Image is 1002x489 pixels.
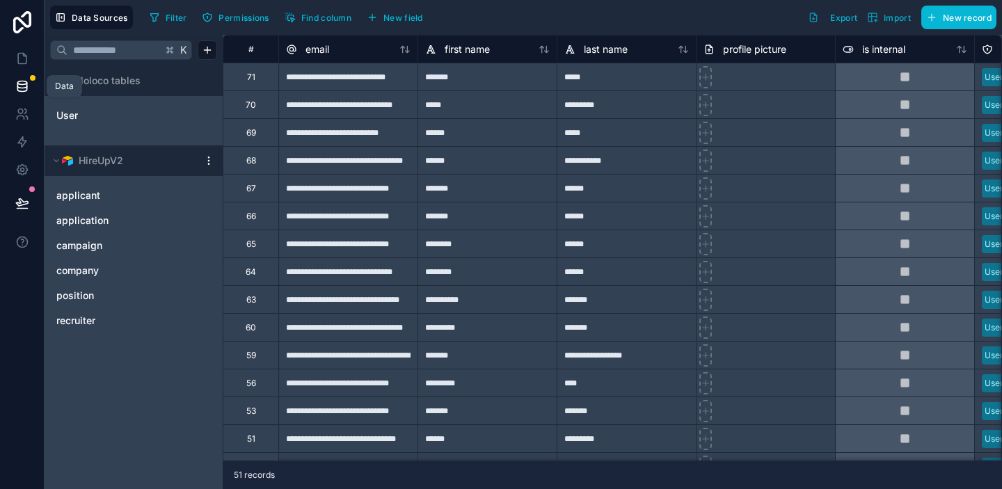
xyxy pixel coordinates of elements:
[50,104,217,127] div: User
[247,72,255,83] div: 71
[50,259,217,282] div: company
[56,239,183,252] a: campaign
[56,239,102,252] span: campaign
[247,433,255,444] div: 51
[50,6,133,29] button: Data Sources
[50,310,217,332] div: recruiter
[56,109,78,122] span: User
[862,42,905,56] span: is internal
[246,127,256,138] div: 69
[280,7,356,28] button: Find column
[445,42,490,56] span: first name
[916,6,996,29] a: New record
[56,109,169,122] a: User
[246,99,256,111] div: 70
[246,294,256,305] div: 63
[197,7,273,28] button: Permissions
[56,214,183,227] a: application
[305,42,329,56] span: email
[246,183,256,194] div: 67
[362,7,428,28] button: New field
[50,209,217,232] div: application
[56,289,183,303] a: position
[246,350,256,361] div: 59
[56,214,109,227] span: application
[884,13,911,23] span: Import
[79,154,123,168] span: HireUpV2
[246,239,256,250] div: 65
[50,71,209,90] button: Noloco tables
[50,151,198,170] button: Airtable LogoHireUpV2
[56,314,183,328] a: recruiter
[56,264,99,278] span: company
[76,74,141,88] span: Noloco tables
[234,44,268,54] div: #
[862,6,916,29] button: Import
[246,155,256,166] div: 68
[246,378,256,389] div: 56
[50,284,217,307] div: position
[56,314,95,328] span: recruiter
[72,13,128,23] span: Data Sources
[56,264,183,278] a: company
[830,13,857,23] span: Export
[179,45,189,55] span: K
[197,7,279,28] a: Permissions
[246,406,256,417] div: 53
[943,13,992,23] span: New record
[234,470,275,481] span: 51 records
[144,7,192,28] button: Filter
[584,42,628,56] span: last name
[56,189,100,202] span: applicant
[246,211,256,222] div: 66
[56,289,94,303] span: position
[246,266,256,278] div: 64
[218,13,269,23] span: Permissions
[301,13,351,23] span: Find column
[62,155,73,166] img: Airtable Logo
[803,6,862,29] button: Export
[246,322,256,333] div: 60
[50,184,217,207] div: applicant
[921,6,996,29] button: New record
[55,81,74,92] div: Data
[50,234,217,257] div: campaign
[166,13,187,23] span: Filter
[56,189,183,202] a: applicant
[723,42,786,56] span: profile picture
[383,13,423,23] span: New field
